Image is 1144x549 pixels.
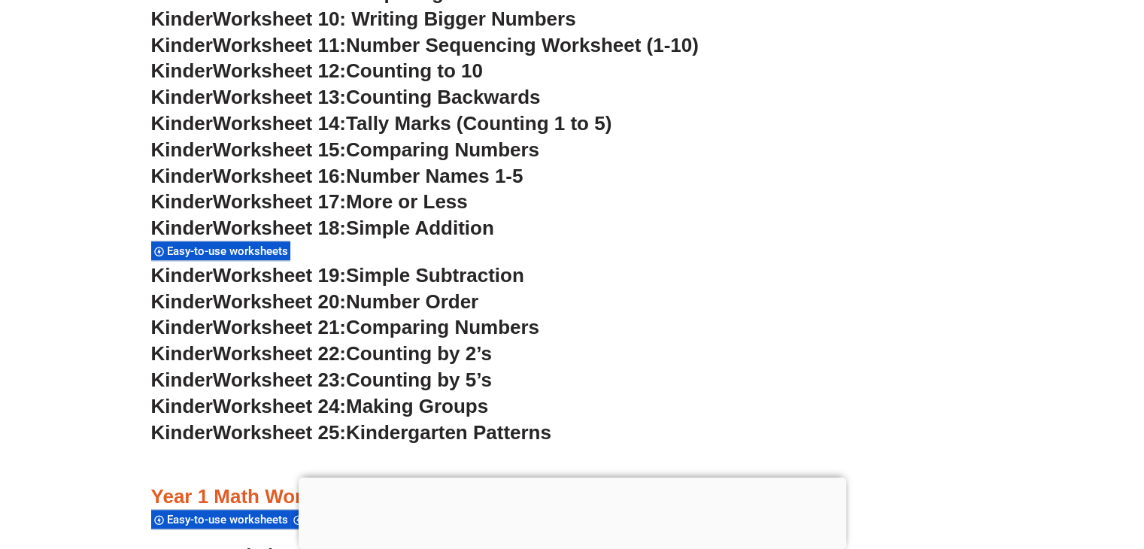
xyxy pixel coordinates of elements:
span: Making Groups [346,395,488,417]
span: Kinder [151,34,213,56]
iframe: Advertisement [299,478,846,545]
span: Comparing Numbers [346,138,539,161]
span: Simple Subtraction [346,264,524,287]
span: Kinder [151,264,213,287]
span: Comparing Numbers [346,316,539,338]
div: Easy-to-use worksheets [151,241,290,261]
span: Worksheet 21: [213,316,346,338]
span: Worksheet 17: [213,190,346,213]
span: Kinder [151,8,213,30]
span: Easy-to-use worksheets [167,244,293,258]
span: Counting Backwards [346,86,540,108]
span: Worksheet 23: [213,369,346,391]
span: Worksheet 14: [213,112,346,135]
span: Worksheet 11: [213,34,346,56]
span: Worksheet 25: [213,421,346,444]
span: More or Less [346,190,468,213]
span: Kinder [151,165,213,187]
a: KinderWorksheet 10: Writing Bigger Numbers [151,8,576,30]
span: Worksheet 10: Writing Bigger Numbers [213,8,576,30]
span: Counting to 10 [346,59,483,82]
span: Kinder [151,395,213,417]
span: Number Sequencing Worksheet (1-10) [346,34,699,56]
h3: Year 1 Math Worksheets [151,484,994,510]
span: Worksheet 12: [213,59,346,82]
span: Kinder [151,190,213,213]
span: Kinder [151,316,213,338]
div: Year 1 math worksheets [290,509,431,529]
span: Counting by 2’s [346,342,492,365]
span: Kinder [151,59,213,82]
span: Worksheet 24: [213,395,346,417]
span: Worksheet 19: [213,264,346,287]
span: Worksheet 18: [213,217,346,239]
span: Kinder [151,112,213,135]
span: Kinder [151,138,213,161]
span: Kinder [151,421,213,444]
div: Easy-to-use worksheets [151,509,290,529]
span: Kinder [151,342,213,365]
span: Worksheet 16: [213,165,346,187]
span: Worksheet 22: [213,342,346,365]
span: Kinder [151,86,213,108]
span: Kinder [151,290,213,313]
span: Worksheet 20: [213,290,346,313]
span: Easy-to-use worksheets [167,513,293,526]
span: Kindergarten Patterns [346,421,551,444]
span: Worksheet 15: [213,138,346,161]
span: Worksheet 13: [213,86,346,108]
span: Kinder [151,217,213,239]
span: Kinder [151,369,213,391]
iframe: Chat Widget [894,380,1144,549]
span: Counting by 5’s [346,369,492,391]
span: Number Names 1-5 [346,165,523,187]
span: Number Order [346,290,478,313]
span: Simple Addition [346,217,494,239]
span: Tally Marks (Counting 1 to 5) [346,112,611,135]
